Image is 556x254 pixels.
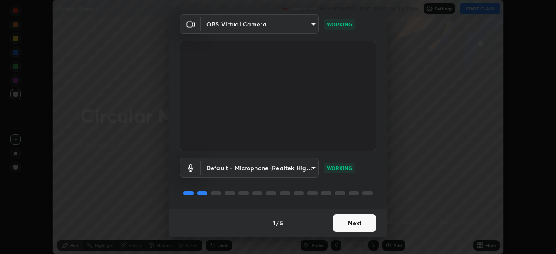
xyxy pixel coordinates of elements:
div: OBS Virtual Camera [201,14,319,34]
h4: / [276,218,279,228]
h4: 1 [273,218,275,228]
div: OBS Virtual Camera [201,158,319,178]
button: Next [333,214,376,232]
h4: 5 [280,218,283,228]
p: WORKING [327,20,352,28]
p: WORKING [327,164,352,172]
